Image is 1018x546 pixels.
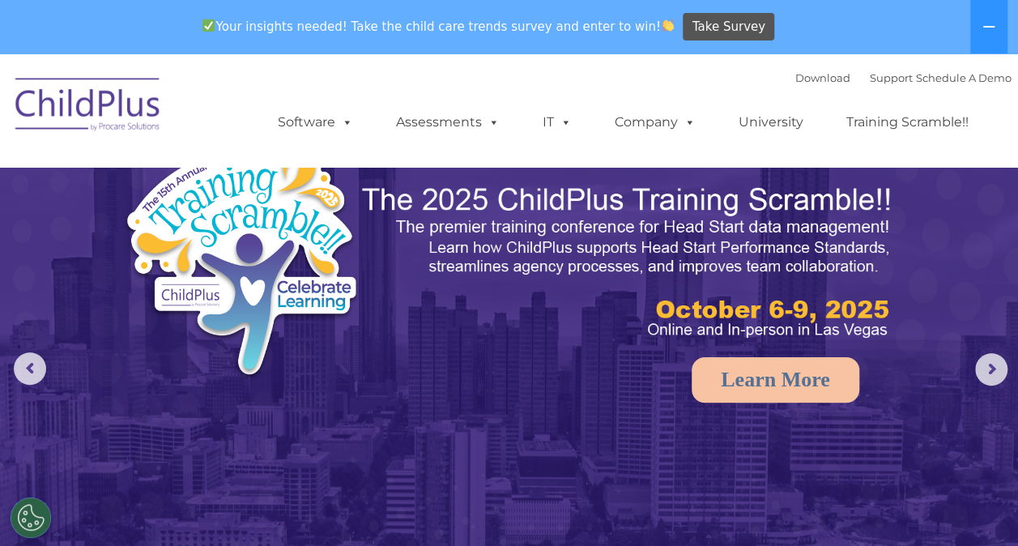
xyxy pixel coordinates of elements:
a: Training Scramble!! [830,106,985,139]
a: Support [870,71,913,84]
a: Company [598,106,712,139]
a: Take Survey [683,13,774,41]
img: 👏 [662,19,674,32]
a: University [722,106,820,139]
a: Download [795,71,850,84]
span: Phone number [225,173,294,186]
img: ✅ [202,19,215,32]
img: ChildPlus by Procare Solutions [7,66,169,147]
button: Cookies Settings [11,497,51,538]
a: IT [526,106,588,139]
a: Assessments [380,106,516,139]
a: Software [262,106,369,139]
span: Take Survey [692,13,765,41]
span: Last name [225,107,275,119]
span: Your insights needed! Take the child care trends survey and enter to win! [196,11,681,42]
a: Schedule A Demo [916,71,1012,84]
a: Learn More [692,357,859,403]
font: | [795,71,1012,84]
